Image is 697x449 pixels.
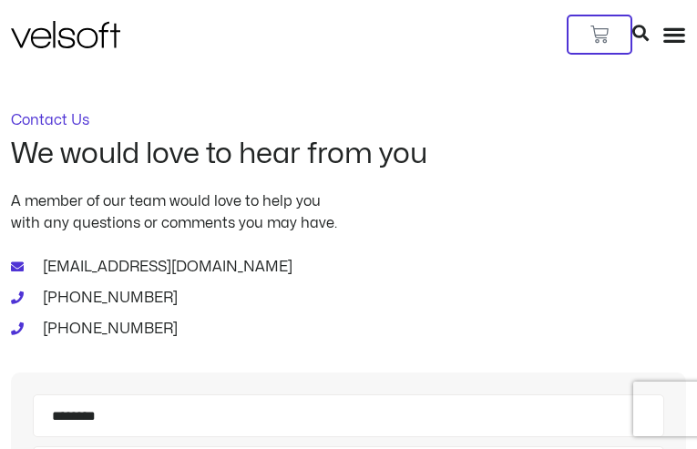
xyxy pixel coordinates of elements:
[38,287,178,309] span: [PHONE_NUMBER]
[38,256,292,278] span: [EMAIL_ADDRESS][DOMAIN_NAME]
[38,318,178,340] span: [PHONE_NUMBER]
[11,256,686,278] a: [EMAIL_ADDRESS][DOMAIN_NAME]
[11,190,686,234] p: A member of our team would love to help you with any questions or comments you may have.
[11,113,686,128] p: Contact Us
[11,21,120,48] img: Velsoft Training Materials
[11,138,686,169] h2: We would love to hear from you
[662,23,686,46] div: Menu Toggle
